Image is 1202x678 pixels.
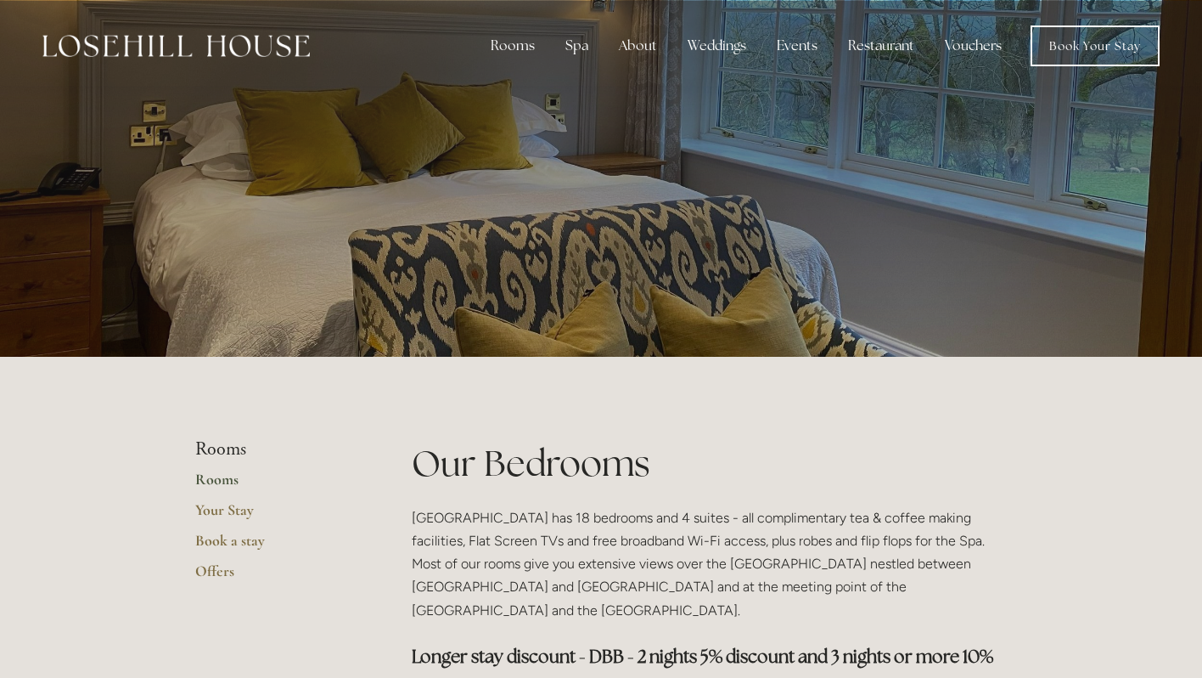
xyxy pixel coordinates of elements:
h1: Our Bedrooms [412,438,1007,489]
img: Losehill House [42,35,310,57]
p: [GEOGRAPHIC_DATA] has 18 bedrooms and 4 suites - all complimentary tea & coffee making facilities... [412,506,1007,622]
a: Book a stay [195,531,357,562]
div: Spa [552,29,602,63]
a: Rooms [195,470,357,500]
div: About [605,29,671,63]
a: Book Your Stay [1031,25,1160,66]
div: Restaurant [834,29,928,63]
div: Weddings [674,29,760,63]
a: Your Stay [195,500,357,531]
li: Rooms [195,438,357,460]
div: Events [763,29,831,63]
div: Rooms [477,29,548,63]
a: Vouchers [931,29,1015,63]
a: Offers [195,562,357,592]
